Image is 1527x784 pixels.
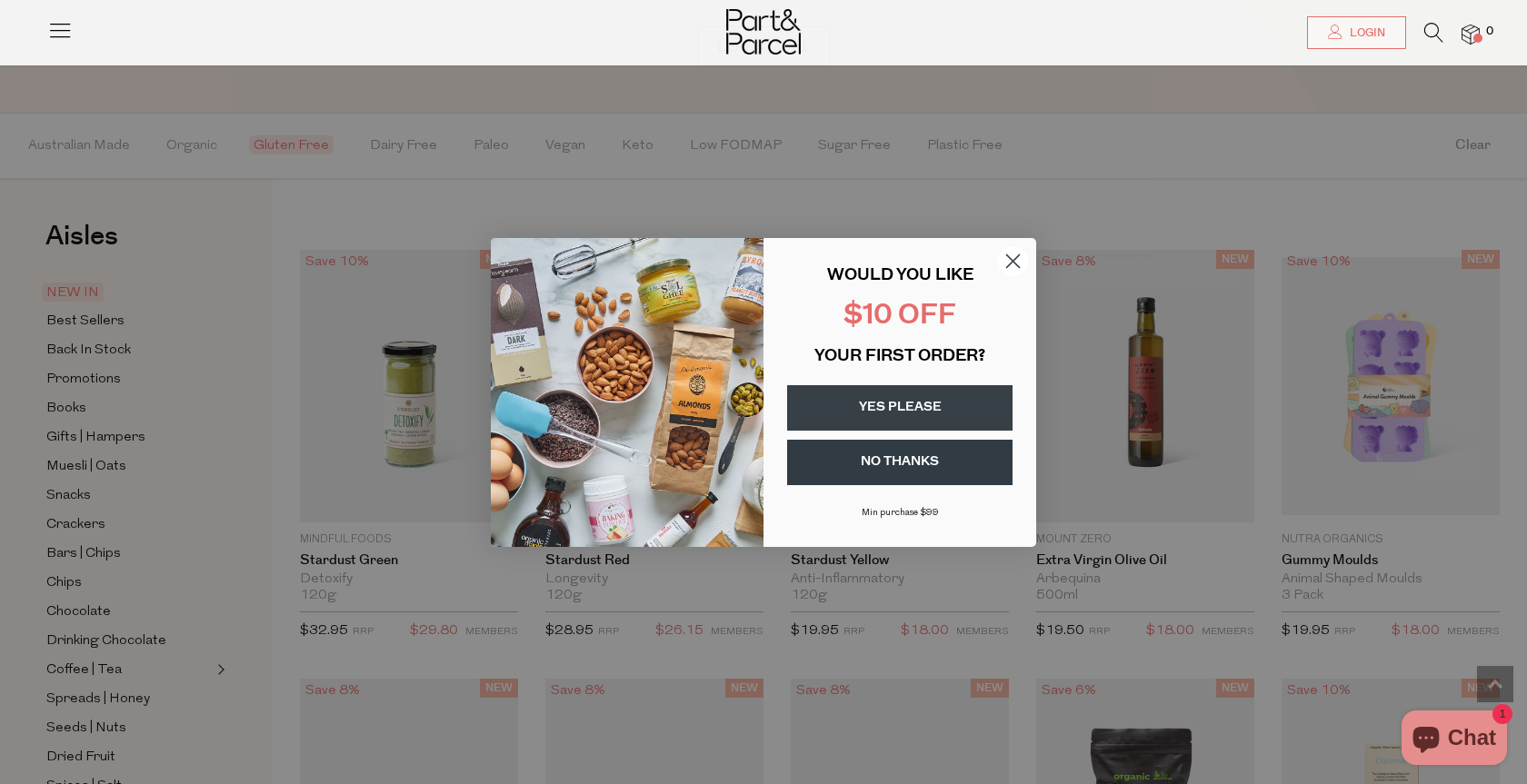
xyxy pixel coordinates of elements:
[997,245,1029,277] button: Close dialog
[491,238,763,547] img: 43fba0fb-7538-40bc-babb-ffb1a4d097bc.jpeg
[1462,25,1480,44] a: 0
[862,508,939,518] span: Min purchase $99
[843,303,956,331] span: $10 OFF
[827,268,973,284] span: WOULD YOU LIKE
[787,385,1013,431] button: YES PLEASE
[814,349,985,365] span: YOUR FIRST ORDER?
[1482,24,1498,40] span: 0
[1396,710,1512,769] inbox-online-store-chat: Shopify online store chat
[726,9,801,55] img: Part&Parcel
[787,440,1013,485] button: NO THANKS
[1307,16,1406,49] a: Login
[1345,25,1385,41] span: Login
